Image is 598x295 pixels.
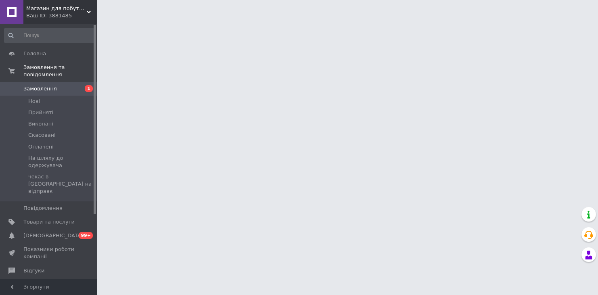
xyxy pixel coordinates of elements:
[4,28,95,43] input: Пошук
[23,267,44,274] span: Відгуки
[23,232,83,239] span: [DEMOGRAPHIC_DATA]
[26,5,87,12] span: Магазин для побуту Мамин Хитрун"
[23,64,97,78] span: Замовлення та повідомлення
[28,120,53,128] span: Виконані
[23,218,75,226] span: Товари та послуги
[28,98,40,105] span: Нові
[28,173,94,195] span: чекає в [GEOGRAPHIC_DATA] на відправк
[26,12,97,19] div: Ваш ID: 3881485
[28,143,54,151] span: Оплачені
[23,246,75,260] span: Показники роботи компанії
[28,155,94,169] span: На шляху до одержувача
[23,85,57,92] span: Замовлення
[23,205,63,212] span: Повідомлення
[28,109,53,116] span: Прийняті
[28,132,56,139] span: Скасовані
[79,232,93,239] span: 99+
[85,85,93,92] span: 1
[23,50,46,57] span: Головна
